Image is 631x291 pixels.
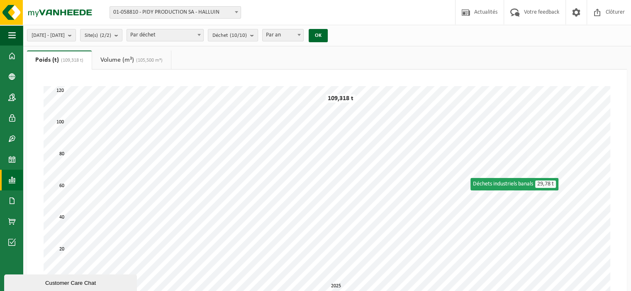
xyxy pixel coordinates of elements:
[110,7,241,18] span: 01-058810 - PIDY PRODUCTION SA - HALLUIN
[27,51,92,70] a: Poids (t)
[535,180,556,188] span: 29,78 t
[230,33,247,38] count: (10/10)
[4,273,139,291] iframe: chat widget
[127,29,203,41] span: Par déchet
[110,6,241,19] span: 01-058810 - PIDY PRODUCTION SA - HALLUIN
[470,178,558,190] div: Déchets industriels banals
[212,29,247,42] span: Déchet
[59,58,83,63] span: (109,318 t)
[208,29,258,41] button: Déchet(10/10)
[134,58,163,63] span: (105,500 m³)
[32,29,65,42] span: [DATE] - [DATE]
[85,29,111,42] span: Site(s)
[80,29,122,41] button: Site(s)(2/2)
[100,33,111,38] count: (2/2)
[92,51,171,70] a: Volume (m³)
[127,29,204,41] span: Par déchet
[27,29,76,41] button: [DATE] - [DATE]
[309,29,328,42] button: OK
[326,94,356,103] div: 109,318 t
[263,29,303,41] span: Par an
